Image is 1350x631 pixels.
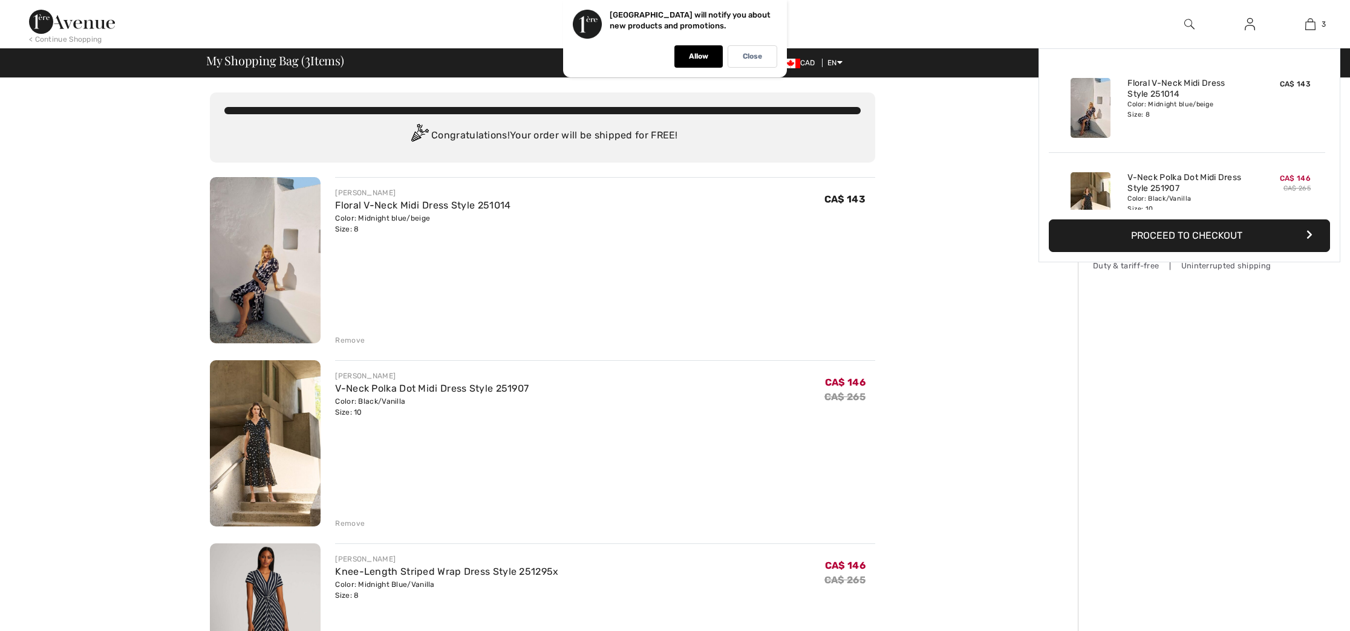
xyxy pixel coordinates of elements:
[29,10,115,34] img: 1ère Avenue
[335,199,510,211] a: Floral V-Neck Midi Dress Style 251014
[224,124,861,148] div: Congratulations! Your order will be shipped for FREE!
[29,34,102,45] div: < Continue Shopping
[824,574,866,586] s: CA$ 265
[335,554,558,565] div: [PERSON_NAME]
[1071,78,1110,138] img: Floral V-Neck Midi Dress Style 251014
[1184,17,1195,31] img: search the website
[1093,260,1274,271] div: Duty & tariff-free | Uninterrupted shipping
[825,560,866,571] span: CA$ 146
[1127,194,1247,213] div: Color: Black/Vanilla Size: 10
[1322,19,1326,30] span: 3
[210,177,321,343] img: Floral V-Neck Midi Dress Style 251014
[827,59,843,67] span: EN
[335,335,365,346] div: Remove
[335,187,510,198] div: [PERSON_NAME]
[824,391,866,403] s: CA$ 265
[781,59,800,68] img: Canadian Dollar
[825,377,866,388] span: CA$ 146
[335,383,529,394] a: V-Neck Polka Dot Midi Dress Style 251907
[1127,100,1247,119] div: Color: Midnight blue/beige Size: 8
[305,51,310,67] span: 3
[1305,17,1316,31] img: My Bag
[781,59,820,67] span: CAD
[1127,78,1247,100] a: Floral V-Neck Midi Dress Style 251014
[335,566,558,577] a: Knee-Length Striped Wrap Dress Style 251295x
[1235,17,1265,32] a: Sign In
[1049,219,1330,252] button: Proceed to Checkout
[335,579,558,601] div: Color: Midnight Blue/Vanilla Size: 8
[1071,172,1110,232] img: V-Neck Polka Dot Midi Dress Style 251907
[335,213,510,235] div: Color: Midnight blue/beige Size: 8
[1283,184,1311,192] s: CA$ 265
[206,54,344,66] span: My Shopping Bag ( Items)
[1280,17,1340,31] a: 3
[689,52,708,61] p: Allow
[210,360,321,526] img: V-Neck Polka Dot Midi Dress Style 251907
[610,10,771,30] p: [GEOGRAPHIC_DATA] will notify you about new products and promotions.
[824,193,866,205] span: CA$ 143
[1127,172,1247,194] a: V-Neck Polka Dot Midi Dress Style 251907
[1280,80,1311,88] span: CA$ 143
[335,371,529,381] div: [PERSON_NAME]
[1245,17,1255,31] img: My Info
[335,396,529,418] div: Color: Black/Vanilla Size: 10
[1280,174,1311,183] span: CA$ 146
[743,52,762,61] p: Close
[407,124,431,148] img: Congratulation2.svg
[335,518,365,529] div: Remove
